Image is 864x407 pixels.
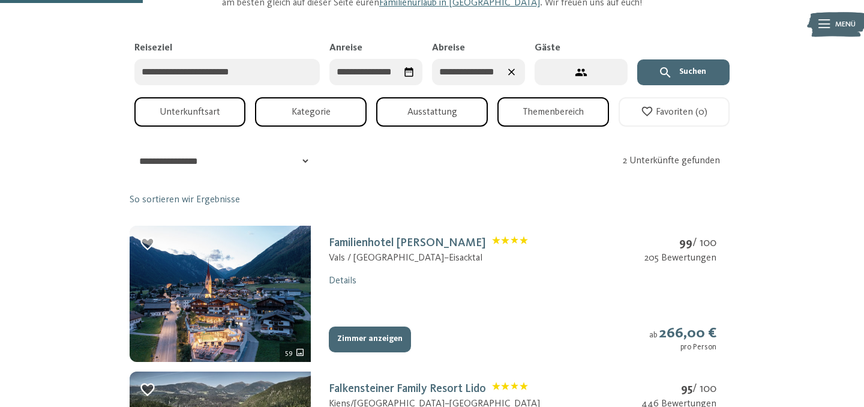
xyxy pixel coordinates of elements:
[139,235,157,253] div: Zu Favoriten hinzufügen
[130,226,311,362] img: mss_renderimg.php
[492,236,527,251] span: Klassifizierung: 4 Sterne
[134,97,246,127] button: Unterkunftsart
[432,43,465,53] span: Abreise
[255,97,367,127] button: Kategorie
[134,43,172,53] span: Reiseziel
[619,97,730,127] button: Favoriten (0)
[637,59,730,86] button: Suchen
[535,59,628,86] button: 4 Gäste – 1 Zimmer
[376,97,488,127] button: Ausstattung
[679,237,692,249] strong: 99
[649,325,716,352] div: ab
[659,326,716,341] strong: 266,00 €
[329,43,362,53] span: Anreise
[295,348,305,358] svg: 59 weitere Bilder
[139,381,157,399] div: Zu Favoriten hinzufügen
[502,62,521,82] div: Daten zurücksetzen
[130,193,240,207] a: So sortieren wir Ergebnisse
[641,381,716,397] div: / 100
[497,97,609,127] button: Themenbereich
[644,252,716,265] div: 205 Bewertungen
[329,383,527,395] a: Falkensteiner Family Resort LidoKlassifizierung: 4 Sterne
[575,66,587,79] svg: 4 Gäste – 1 Zimmer
[535,43,560,53] span: Gäste
[329,327,410,353] button: Zimmer anzeigen
[285,348,293,358] span: 59
[644,235,716,252] div: / 100
[329,252,527,265] div: Vals / [GEOGRAPHIC_DATA] – Eisacktal
[681,383,692,395] strong: 95
[280,343,311,362] div: 59 weitere Bilder
[399,62,419,82] div: Datum auswählen
[492,382,527,397] span: Klassifizierung: 4 Sterne
[649,343,716,352] div: pro Person
[329,237,527,249] a: Familienhotel [PERSON_NAME]Klassifizierung: 4 Sterne
[623,154,733,167] div: 2 Unterkünfte gefunden
[329,276,356,286] a: Details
